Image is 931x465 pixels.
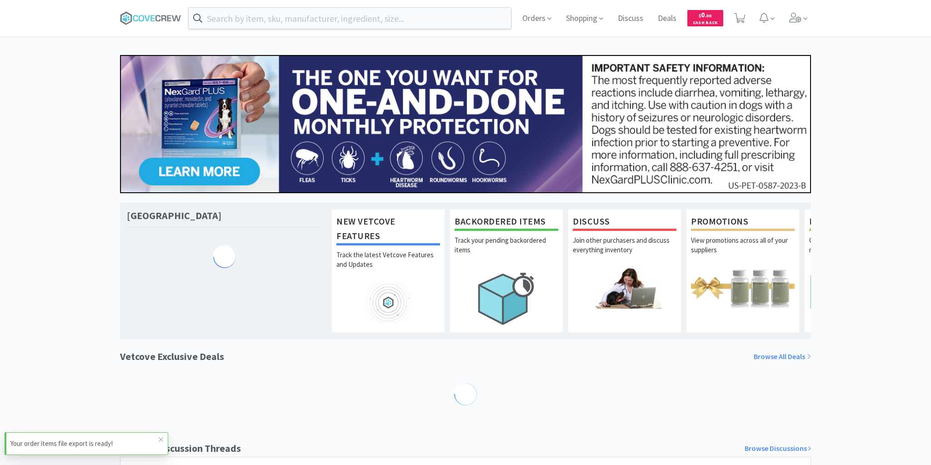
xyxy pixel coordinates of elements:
[336,214,440,245] h1: New Vetcove Features
[120,440,241,456] h1: Popular Discussion Threads
[699,13,701,19] span: $
[455,267,558,330] img: hero_backorders.png
[809,235,913,267] p: Quickly compare prices across your most commonly ordered items
[573,214,676,231] h1: Discuss
[573,235,676,267] p: Join other purchasers and discuss everything inventory
[654,15,680,23] a: Deals
[455,214,558,231] h1: Backordered Items
[614,15,647,23] a: Discuss
[189,8,511,29] input: Search by item, sku, manufacturer, ingredient, size...
[693,20,718,26] span: Cash Back
[699,10,711,19] span: 0
[691,214,795,231] h1: Promotions
[120,349,224,365] h1: Vetcove Exclusive Deals
[691,267,795,309] img: hero_promotions.png
[686,209,800,333] a: PromotionsView promotions across all of your suppliers
[450,209,563,333] a: Backordered ItemsTrack your pending backordered items
[336,282,440,323] img: hero_feature_roadmap.png
[568,209,681,333] a: DiscussJoin other purchasers and discuss everything inventory
[809,214,913,231] h1: Lists
[804,209,918,333] a: ListsQuickly compare prices across your most commonly ordered items
[455,235,558,267] p: Track your pending backordered items
[336,250,440,282] p: Track the latest Vetcove Features and Updates
[127,209,221,222] h1: [GEOGRAPHIC_DATA]
[745,443,811,455] a: Browse Discussions
[754,351,811,363] a: Browse All Deals
[809,267,913,309] img: hero_lists.png
[687,6,723,30] a: $0.00Cash Back
[691,235,795,267] p: View promotions across all of your suppliers
[331,209,445,333] a: New Vetcove FeaturesTrack the latest Vetcove Features and Updates
[120,55,811,193] img: 24562ba5414042f391a945fa418716b7_350.jpg
[705,13,711,19] span: . 00
[573,267,676,309] img: hero_discuss.png
[10,438,159,449] p: Your order items file export is ready!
